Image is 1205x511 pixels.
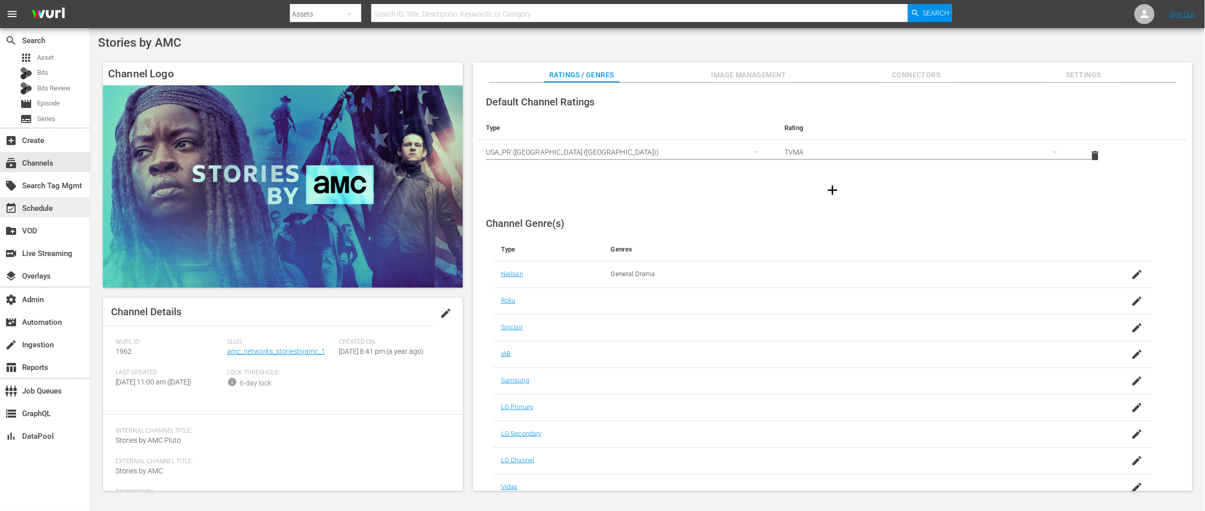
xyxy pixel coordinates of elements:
[240,378,271,389] div: 6-day lock
[501,456,534,464] a: LG Channel
[501,483,518,490] a: Vidaa
[5,316,17,328] span: Automation
[116,378,191,386] span: [DATE] 11:00 am ([DATE])
[20,98,32,110] span: Episode
[37,114,55,124] span: Series
[116,369,222,377] span: Last Updated:
[116,347,132,355] span: 1962
[785,138,1068,166] div: TVMA
[227,377,237,387] span: info
[1089,150,1101,162] span: delete
[116,427,445,435] span: Internal Channel Title:
[777,116,1076,140] th: Rating
[98,36,181,50] span: Stories by AMC
[501,297,516,304] a: Roku
[20,82,32,94] div: Bits Review
[544,69,620,81] span: Ratings / Genres
[111,306,181,318] span: Channel Details
[501,323,523,331] a: Sinclair
[501,430,542,437] a: LG Secondary
[923,4,950,22] span: Search
[1169,10,1195,18] a: Sign Out
[20,113,32,125] span: Series
[5,385,17,397] span: Job Queues
[5,361,17,373] span: Reports
[227,347,325,355] a: amc_networks_storiesbyamc_1
[1083,144,1108,168] button: delete
[493,237,603,262] th: Type
[116,436,181,444] span: Stories by AMC Pluto
[227,338,334,346] span: Slug:
[5,247,17,260] span: Live Streaming
[5,225,17,237] span: VOD
[5,408,17,420] span: GraphQL
[5,294,17,306] span: Admin
[5,35,17,47] span: Search
[20,67,32,79] div: Bits
[339,338,445,346] span: Created On:
[603,237,1079,262] th: Genres
[103,85,463,288] img: Stories by AMC
[501,350,511,357] a: IAB
[339,347,424,355] span: [DATE] 8:41 pm (a year ago)
[5,270,17,282] span: Overlays
[486,96,594,108] span: Default Channel Ratings
[37,68,48,78] span: Bits
[37,83,70,93] span: Bits Review
[37,98,60,108] span: Episode
[712,69,787,81] span: Image Management
[486,217,564,229] span: Channel Genre(s)
[486,138,769,166] div: USA_PR ([GEOGRAPHIC_DATA] ([GEOGRAPHIC_DATA]))
[20,52,32,64] span: Asset
[116,458,445,466] span: External Channel Title:
[478,116,1187,171] table: simple table
[1046,69,1122,81] span: Settings
[5,430,17,442] span: DataPool
[227,369,334,377] span: Lock Threshold:
[6,8,18,20] span: menu
[37,53,54,63] span: Asset
[478,116,777,140] th: Type
[434,301,458,325] button: edit
[908,4,952,22] button: Search
[116,467,163,475] span: Stories by AMC
[501,270,523,278] a: Nielsen
[5,135,17,147] span: Create
[5,180,17,192] span: Search Tag Mgmt
[103,62,463,85] h4: Channel Logo
[879,69,954,81] span: Connectors
[5,202,17,214] span: Schedule
[501,403,533,411] a: LG Primary
[24,3,72,26] img: ans4CAIJ8jUAAAAAAAAAAAAAAAAAAAAAAAAgQb4GAAAAAAAAAAAAAAAAAAAAAAAAJMjXAAAAAAAAAAAAAAAAAAAAAAAAgAT5G...
[440,307,452,319] span: edit
[5,157,17,169] span: Channels
[5,339,17,351] span: Ingestion
[116,338,222,346] span: Wurl ID:
[501,376,529,384] a: Samsung
[116,488,445,496] span: Description:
